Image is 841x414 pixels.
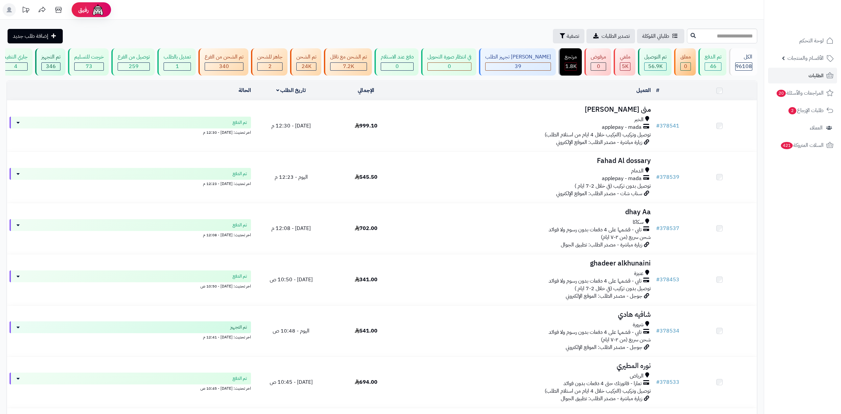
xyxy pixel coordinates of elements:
div: اخر تحديث: [DATE] - 12:41 م [10,333,251,340]
h3: Fahad Al dossary [406,157,650,165]
div: 56920 [645,63,666,70]
span: 541.00 [355,327,377,335]
a: السلات المتروكة421 [768,137,837,153]
span: لوحة التحكم [799,36,824,45]
div: [PERSON_NAME] تجهيز الطلب [485,53,551,61]
span: سناب شات - مصدر الطلب: الموقع الإلكتروني [556,190,642,197]
a: الطلبات [768,68,837,83]
div: 73 [75,63,103,70]
span: 702.00 [355,224,377,232]
span: الرياض [630,372,644,380]
span: 39 [515,62,521,70]
div: 340 [205,63,243,70]
a: #378539 [656,173,679,181]
span: شرورة [633,321,644,329]
span: تم الدفع [233,222,247,228]
div: اخر تحديث: [DATE] - 12:23 م [10,180,251,187]
span: طلبات الإرجاع [788,106,824,115]
span: توصيل بدون تركيب (في خلال 2-7 ايام ) [575,182,651,190]
div: 0 [381,63,413,70]
span: 56.9K [648,62,663,70]
a: #378453 [656,276,679,284]
a: إضافة طلب جديد [8,29,63,43]
div: تم الشحن [296,53,316,61]
span: طلباتي المُوكلة [642,32,669,40]
span: زيارة مباشرة - مصدر الطلب: تطبيق الجوال [561,395,642,402]
a: معلق 0 [673,48,697,76]
span: شحن سريع (من ٢-٧ ايام) [601,233,651,241]
span: توصيل وتركيب (التركيب خلال 4 ايام من استلام الطلب) [545,131,651,139]
div: 4 [4,63,27,70]
div: تم التجهيز [41,53,60,61]
a: خرجت للتسليم 73 [67,48,110,76]
a: الكل96108 [728,48,759,76]
a: دفع عند الاستلام 0 [373,48,420,76]
span: جوجل - مصدر الطلب: الموقع الإلكتروني [566,343,642,351]
a: تم الدفع 46 [697,48,728,76]
span: رفيق [78,6,89,14]
span: 1.8K [565,62,577,70]
div: في انتظار صورة التحويل [427,53,471,61]
span: 24K [302,62,311,70]
span: السلات المتروكة [780,141,824,150]
span: 5K [622,62,628,70]
span: # [656,122,660,130]
h3: منى [PERSON_NAME] [406,106,650,113]
span: # [656,327,660,335]
span: اليوم - 12:23 م [275,173,308,181]
div: توصيل من الفرع [118,53,150,61]
a: تحديثات المنصة [17,3,34,18]
h3: ghadeer alkhunaini [406,260,650,267]
span: تمارا - فاتورتك حتى 4 دفعات بدون فوائد [563,380,642,387]
span: # [656,173,660,181]
a: تم الشحن من الفرع 340 [197,48,250,76]
div: مرتجع [565,53,577,61]
span: تم الدفع [233,273,247,280]
div: جاهز للشحن [257,53,283,61]
span: الدمام [631,167,644,175]
span: تصدير الطلبات [602,32,630,40]
div: 24027 [297,63,316,70]
span: applepay - mada [602,124,642,131]
span: 346 [46,62,56,70]
a: تصدير الطلبات [586,29,635,43]
span: تم الدفع [233,171,247,177]
span: # [656,276,660,284]
span: 340 [219,62,229,70]
span: # [656,224,660,232]
a: طلباتي المُوكلة [637,29,684,43]
div: تعديل بالطلب [164,53,191,61]
a: العملاء [768,120,837,136]
span: توصيل بدون تركيب (في خلال 2-7 ايام ) [575,285,651,292]
div: اخر تحديث: [DATE] - 10:50 ص [10,282,251,289]
a: في انتظار صورة التحويل 0 [420,48,478,76]
span: applepay - mada [602,175,642,182]
span: # [656,378,660,386]
a: تم التوصيل 56.9K [637,48,673,76]
span: 694.00 [355,378,377,386]
span: [DATE] - 12:08 م [271,224,311,232]
div: 4993 [620,63,630,70]
div: ملغي [620,53,630,61]
span: شحن سريع (من ٢-٧ ايام) [601,336,651,344]
span: 7.2K [343,62,354,70]
span: تم الدفع [233,375,247,382]
div: 1 [164,63,191,70]
span: 2 [268,62,272,70]
span: 46 [710,62,716,70]
span: تابي - قسّمها على 4 دفعات بدون رسوم ولا فوائد [549,329,642,336]
a: #378534 [656,327,679,335]
span: 545.50 [355,173,377,181]
a: ملغي 5K [612,48,637,76]
h3: dhay Aa [406,208,650,216]
a: # [656,86,659,94]
span: [DATE] - 10:45 ص [270,378,313,386]
div: 39 [486,63,551,70]
span: جوجل - مصدر الطلب: الموقع الإلكتروني [566,292,642,300]
div: تم التوصيل [644,53,667,61]
span: الخبر [634,116,644,124]
div: مرفوض [591,53,606,61]
div: تم الشحن من الفرع [205,53,243,61]
span: العملاء [810,123,823,132]
span: 421 [781,142,793,149]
